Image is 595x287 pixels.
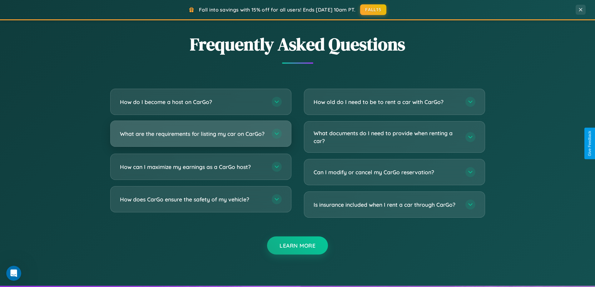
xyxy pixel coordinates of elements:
span: Fall into savings with 15% off for all users! Ends [DATE] 10am PT. [199,7,355,13]
h2: Frequently Asked Questions [110,32,485,56]
h3: What documents do I need to provide when renting a car? [314,129,459,145]
h3: How do I become a host on CarGo? [120,98,265,106]
h3: How does CarGo ensure the safety of my vehicle? [120,195,265,203]
div: Give Feedback [588,131,592,156]
h3: How can I maximize my earnings as a CarGo host? [120,163,265,171]
h3: What are the requirements for listing my car on CarGo? [120,130,265,138]
h3: Is insurance included when I rent a car through CarGo? [314,201,459,209]
button: Learn More [267,236,328,255]
h3: Can I modify or cancel my CarGo reservation? [314,168,459,176]
h3: How old do I need to be to rent a car with CarGo? [314,98,459,106]
button: FALL15 [360,4,386,15]
iframe: Intercom live chat [6,266,21,281]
